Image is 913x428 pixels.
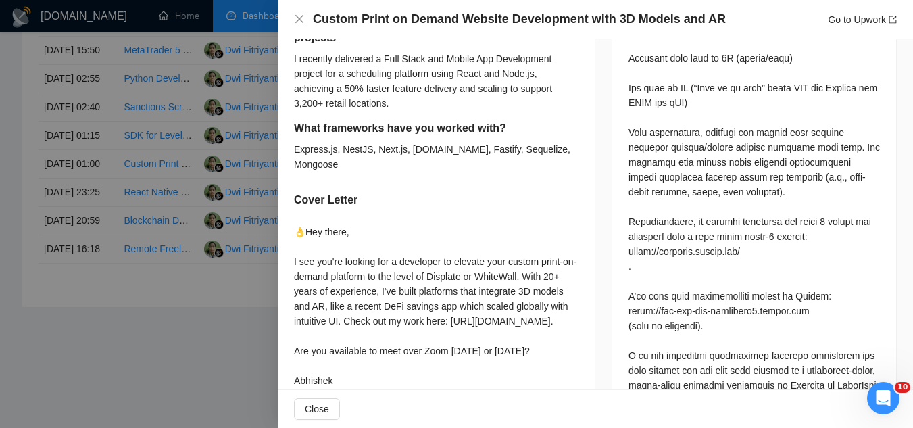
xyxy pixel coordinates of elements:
[294,142,578,172] div: Express.js, NestJS, Next.js, [DOMAIN_NAME], Fastify, Sequelize, Mongoose
[313,11,726,28] h4: Custom Print on Demand Website Development with 3D Models and AR
[294,51,578,111] div: I recently delivered a Full Stack and Mobile App Development project for a scheduling platform us...
[294,192,357,208] h5: Cover Letter
[305,402,329,417] span: Close
[294,398,340,420] button: Close
[294,224,578,388] div: 👌Hey there, I see you're looking for a developer to elevate your custom print-on-demand platform ...
[867,382,899,414] iframe: Intercom live chat
[889,16,897,24] span: export
[828,14,897,25] a: Go to Upworkexport
[294,14,305,25] button: Close
[294,14,305,24] span: close
[895,382,910,393] span: 10
[294,120,536,137] h5: What frameworks have you worked with?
